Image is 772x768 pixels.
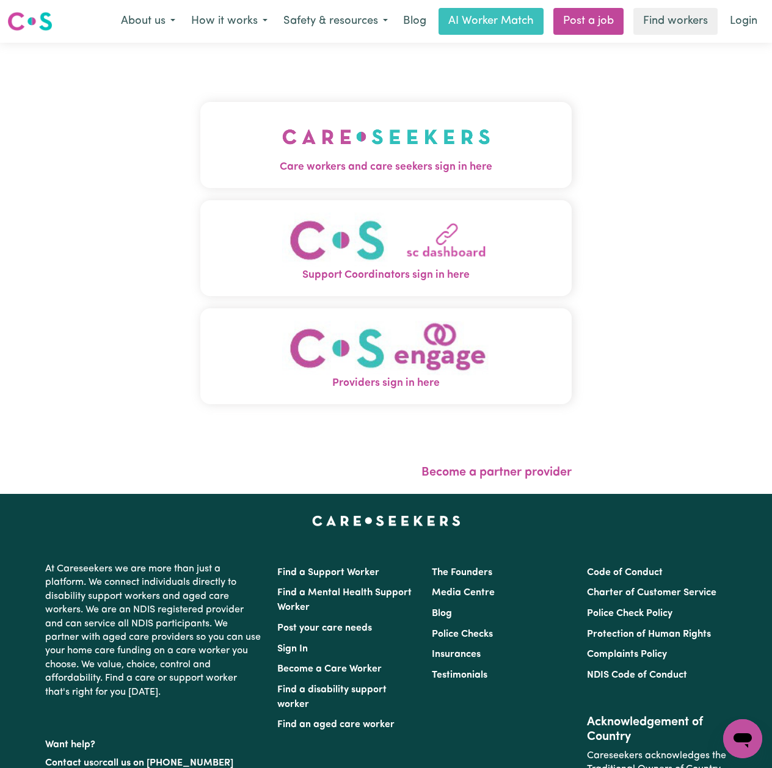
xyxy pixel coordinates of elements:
button: Support Coordinators sign in here [200,200,572,296]
a: Post your care needs [277,623,372,633]
iframe: Button to launch messaging window [723,719,762,758]
h2: Acknowledgement of Country [587,715,727,744]
a: Careseekers home page [312,516,461,526]
a: Find a disability support worker [277,685,387,709]
a: Charter of Customer Service [587,588,716,598]
a: Complaints Policy [587,650,667,659]
img: Careseekers logo [7,10,53,32]
a: Code of Conduct [587,568,663,578]
button: Providers sign in here [200,308,572,404]
span: Support Coordinators sign in here [200,267,572,283]
a: Police Check Policy [587,609,672,618]
a: Insurances [432,650,481,659]
span: Care workers and care seekers sign in here [200,159,572,175]
a: Blog [396,8,434,35]
a: call us on [PHONE_NUMBER] [103,758,233,768]
a: Post a job [553,8,624,35]
a: Media Centre [432,588,495,598]
a: Blog [432,609,452,618]
a: Careseekers logo [7,7,53,35]
p: Want help? [45,733,263,752]
a: Find a Support Worker [277,568,379,578]
p: At Careseekers we are more than just a platform. We connect individuals directly to disability su... [45,557,263,704]
a: Testimonials [432,670,487,680]
a: NDIS Code of Conduct [587,670,687,680]
a: Login [723,8,765,35]
a: Find a Mental Health Support Worker [277,588,412,612]
a: Become a partner provider [421,466,572,479]
button: About us [113,9,183,34]
button: Safety & resources [275,9,396,34]
a: Protection of Human Rights [587,629,711,639]
button: How it works [183,9,275,34]
span: Providers sign in here [200,375,572,391]
a: Find workers [633,8,718,35]
a: The Founders [432,568,492,578]
a: Police Checks [432,629,493,639]
a: AI Worker Match [439,8,544,35]
a: Contact us [45,758,93,768]
button: Care workers and care seekers sign in here [200,102,572,187]
a: Find an aged care worker [277,720,395,730]
a: Sign In [277,644,308,654]
a: Become a Care Worker [277,664,382,674]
